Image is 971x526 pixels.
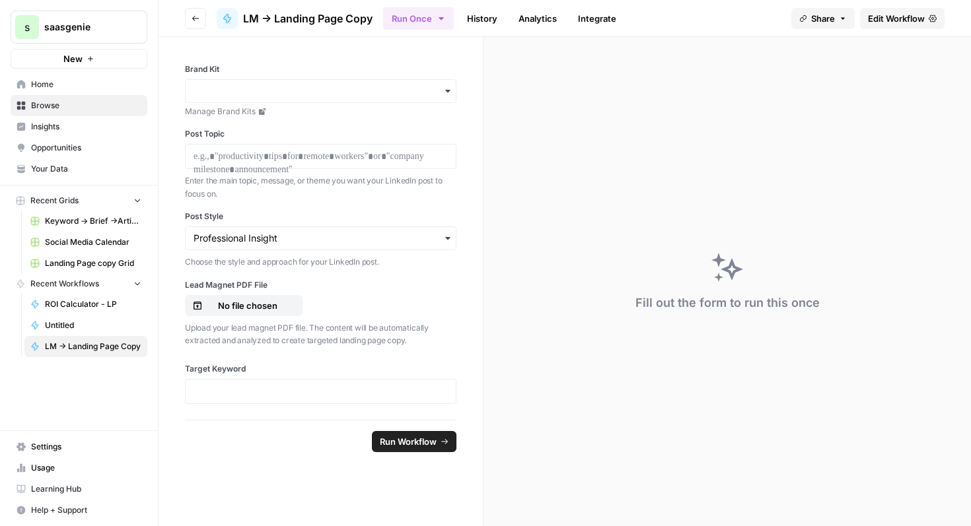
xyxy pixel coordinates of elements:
[44,20,124,34] span: saasgenie
[185,295,303,316] button: No file chosen
[372,431,456,452] button: Run Workflow
[31,142,141,154] span: Opportunities
[194,232,448,245] input: Professional Insight
[24,211,147,232] a: Keyword -> Brief ->Article
[11,95,147,116] a: Browse
[205,299,290,312] p: No file chosen
[45,257,141,269] span: Landing Page copy Grid
[45,236,141,248] span: Social Media Calendar
[868,12,925,25] span: Edit Workflow
[31,462,141,474] span: Usage
[243,11,373,26] span: LM -> Landing Page Copy
[11,11,147,44] button: Workspace: saasgenie
[459,8,505,29] a: History
[217,8,373,29] a: LM -> Landing Page Copy
[185,321,456,347] p: Upload your lead magnet PDF file. The content will be automatically extracted and analyzed to cre...
[791,8,855,29] button: Share
[24,19,30,35] span: s
[30,278,99,290] span: Recent Workflows
[185,63,456,75] label: Brand Kit
[11,137,147,158] a: Opportunities
[11,158,147,180] a: Your Data
[11,116,147,137] a: Insights
[11,74,147,95] a: Home
[24,315,147,336] a: Untitled
[11,478,147,500] a: Learning Hub
[185,255,456,269] p: Choose the style and approach for your LinkedIn post.
[11,500,147,521] button: Help + Support
[31,504,141,516] span: Help + Support
[63,52,83,65] span: New
[185,279,456,291] label: Lead Magnet PDF File
[860,8,945,29] a: Edit Workflow
[45,319,141,331] span: Untitled
[31,100,141,112] span: Browse
[45,298,141,310] span: ROI Calculator - LP
[31,79,141,90] span: Home
[11,436,147,457] a: Settings
[31,441,141,453] span: Settings
[635,294,820,312] div: Fill out the form to run this once
[11,274,147,294] button: Recent Workflows
[11,191,147,211] button: Recent Grids
[185,363,456,375] label: Target Keyword
[811,12,835,25] span: Share
[31,483,141,495] span: Learning Hub
[11,457,147,478] a: Usage
[45,215,141,227] span: Keyword -> Brief ->Article
[31,163,141,175] span: Your Data
[570,8,624,29] a: Integrate
[24,336,147,357] a: LM -> Landing Page Copy
[11,49,147,69] button: New
[24,232,147,253] a: Social Media Calendar
[185,174,456,200] p: Enter the main topic, message, or theme you want your LinkedIn post to focus on.
[511,8,565,29] a: Analytics
[31,121,141,133] span: Insights
[30,195,79,207] span: Recent Grids
[24,253,147,274] a: Landing Page copy Grid
[383,7,454,30] button: Run Once
[185,106,456,117] a: Manage Brand Kits
[185,211,456,222] label: Post Style
[380,435,437,448] span: Run Workflow
[24,294,147,315] a: ROI Calculator - LP
[185,128,456,140] label: Post Topic
[45,341,141,352] span: LM -> Landing Page Copy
